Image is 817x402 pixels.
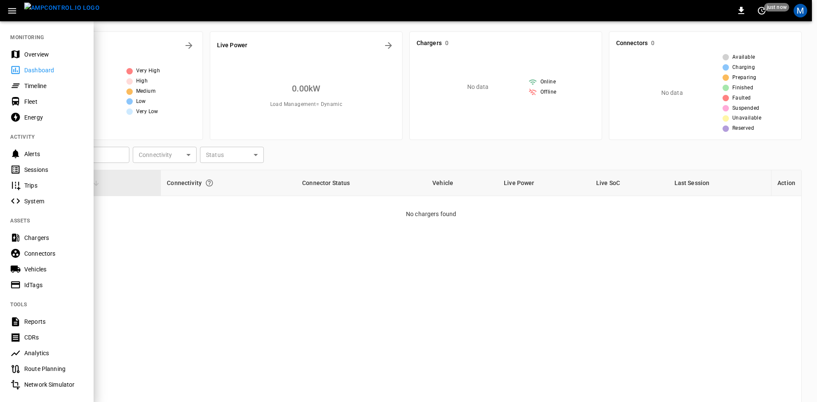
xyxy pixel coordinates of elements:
button: set refresh interval [755,4,768,17]
div: Connectors [24,249,83,258]
div: Vehicles [24,265,83,274]
div: Reports [24,317,83,326]
div: Timeline [24,82,83,90]
div: System [24,197,83,205]
div: Route Planning [24,365,83,373]
div: Analytics [24,349,83,357]
div: Chargers [24,234,83,242]
div: Network Simulator [24,380,83,389]
div: Fleet [24,97,83,106]
div: profile-icon [794,4,807,17]
div: Alerts [24,150,83,158]
span: just now [764,3,789,11]
div: Dashboard [24,66,83,74]
div: IdTags [24,281,83,289]
div: Trips [24,181,83,190]
div: Sessions [24,165,83,174]
div: Overview [24,50,83,59]
div: CDRs [24,333,83,342]
div: Energy [24,113,83,122]
img: ampcontrol.io logo [24,3,100,13]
